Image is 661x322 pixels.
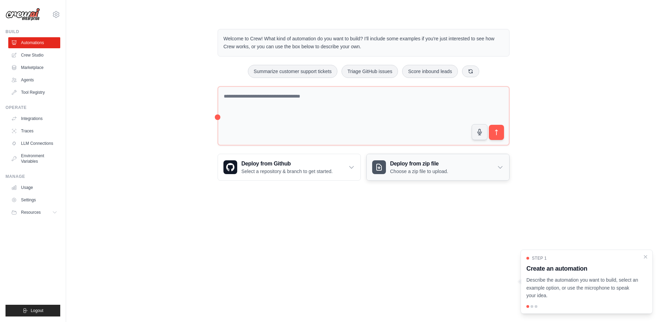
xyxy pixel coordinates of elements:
[8,207,60,218] button: Resources
[643,254,648,260] button: Close walkthrough
[241,160,333,168] h3: Deploy from Github
[248,65,337,78] button: Summarize customer support tickets
[6,8,40,21] img: Logo
[8,194,60,205] a: Settings
[8,113,60,124] a: Integrations
[8,50,60,61] a: Crew Studio
[526,276,639,300] p: Describe the automation you want to build, select an example option, or use the microphone to spe...
[21,210,41,215] span: Resources
[6,174,60,179] div: Manage
[402,65,458,78] button: Score inbound leads
[390,160,448,168] h3: Deploy from zip file
[8,74,60,85] a: Agents
[6,305,60,316] button: Logout
[8,138,60,149] a: LLM Connections
[6,29,60,34] div: Build
[223,35,504,51] p: Welcome to Crew! What kind of automation do you want to build? I'll include some examples if you'...
[8,37,60,48] a: Automations
[6,105,60,110] div: Operate
[8,182,60,193] a: Usage
[532,255,547,261] span: Step 1
[627,289,661,322] iframe: Chat Widget
[8,62,60,73] a: Marketplace
[8,150,60,167] a: Environment Variables
[526,264,639,273] h3: Create an automation
[342,65,398,78] button: Triage GitHub issues
[390,168,448,175] p: Choose a zip file to upload.
[241,168,333,175] p: Select a repository & branch to get started.
[8,87,60,98] a: Tool Registry
[31,308,43,313] span: Logout
[8,125,60,137] a: Traces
